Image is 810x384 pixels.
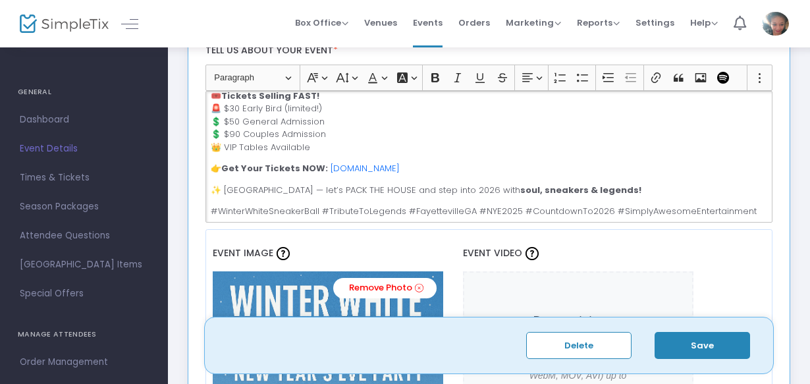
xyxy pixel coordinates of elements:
[364,6,397,40] span: Venues
[635,6,674,40] span: Settings
[211,205,767,218] p: #WinterWhiteSneakerBall #TributeToLegends #FayettevilleGA #NYE2025 #CountdownTo2026 #SimplyAwesom...
[413,6,443,40] span: Events
[199,38,779,65] label: Tell us about your event
[463,246,522,260] span: Event Video
[20,256,148,273] span: [GEOGRAPHIC_DATA] Items
[655,332,750,359] button: Save
[20,285,148,302] span: Special Offers
[690,16,718,29] span: Help
[211,162,767,175] p: 👉
[526,332,632,359] button: Delete
[20,140,148,157] span: Event Details
[18,321,150,348] h4: MANAGE ATTENDEES
[18,79,150,105] h4: GENERAL
[214,70,283,86] span: Paragraph
[277,247,290,260] img: question-mark
[205,91,773,223] div: Rich Text Editor, main
[524,312,633,348] p: Drag and drop or
[295,16,348,29] span: Box Office
[20,227,148,244] span: Attendee Questions
[331,162,400,175] a: [DOMAIN_NAME]
[577,16,620,29] span: Reports
[526,247,539,260] img: question-mark
[211,90,767,154] p: 🎟️ 🚨 $30 Early Bird (limited!) 💲 $50 General Admission 💲 $90 Couples Admission 👑 VIP Tables Avail...
[205,65,773,91] div: Editor toolbar
[333,278,437,298] a: Remove Photo
[208,68,297,88] button: Paragraph
[520,184,641,196] strong: soul, sneakers & legends!
[20,354,148,371] span: Order Management
[20,111,148,128] span: Dashboard
[213,246,273,260] span: Event Image
[221,90,319,102] strong: Tickets Selling FAST!
[458,6,490,40] span: Orders
[221,162,328,175] strong: Get Your Tickets NOW:
[20,169,148,186] span: Times & Tickets
[506,16,561,29] span: Marketing
[20,198,148,215] span: Season Packages
[211,184,767,197] p: ✨ [GEOGRAPHIC_DATA] — let’s PACK THE HOUSE and step into 2026 with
